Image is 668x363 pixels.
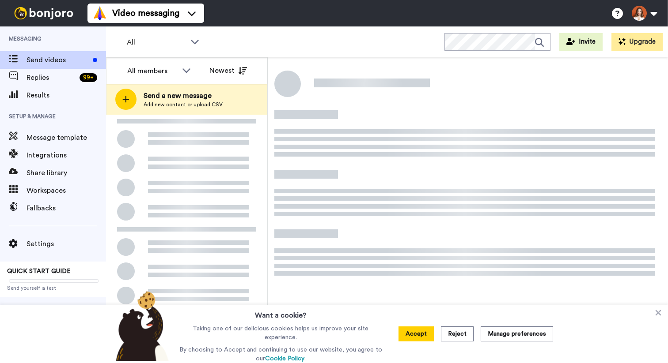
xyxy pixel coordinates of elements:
[144,90,223,101] span: Send a new message
[11,7,77,19] img: bj-logo-header-white.svg
[27,72,76,83] span: Replies
[144,101,223,108] span: Add new contact or upload CSV
[93,6,107,20] img: vm-color.svg
[441,326,474,341] button: Reject
[7,284,99,292] span: Send yourself a test
[203,62,254,79] button: Newest
[27,239,106,249] span: Settings
[27,132,106,143] span: Message template
[27,90,106,101] span: Results
[27,185,106,196] span: Workspaces
[7,268,71,274] span: QUICK START GUIDE
[127,66,178,76] div: All members
[27,55,89,65] span: Send videos
[177,324,384,342] p: Taking one of our delicious cookies helps us improve your site experience.
[27,150,106,161] span: Integrations
[611,33,663,51] button: Upgrade
[399,326,434,341] button: Accept
[27,203,106,213] span: Fallbacks
[127,37,186,48] span: All
[559,33,603,51] button: Invite
[112,7,179,19] span: Video messaging
[265,356,304,362] a: Cookie Policy
[255,305,307,321] h3: Want a cookie?
[108,291,173,361] img: bear-with-cookie.png
[177,345,384,363] p: By choosing to Accept and continuing to use our website, you agree to our .
[27,168,106,178] span: Share library
[80,73,97,82] div: 99 +
[481,326,553,341] button: Manage preferences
